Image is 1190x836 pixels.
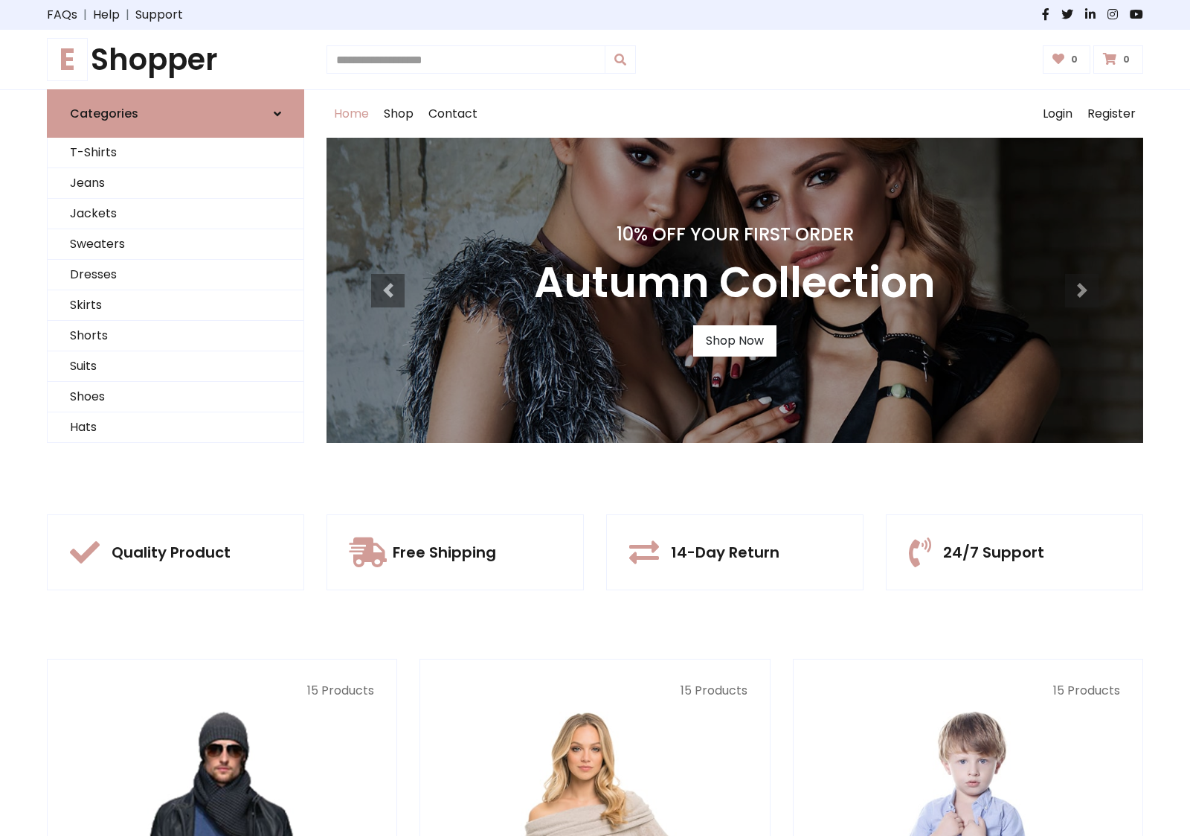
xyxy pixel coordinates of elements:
a: Help [93,6,120,24]
a: Skirts [48,290,303,321]
h3: Autumn Collection [534,258,936,307]
a: Shoes [48,382,303,412]
p: 15 Products [816,682,1120,700]
a: Login [1035,90,1080,138]
span: E [47,38,88,81]
h6: Categories [70,106,138,121]
h5: Free Shipping [393,543,496,561]
a: T-Shirts [48,138,303,168]
a: Shop Now [693,325,776,357]
a: 0 [1043,45,1091,74]
a: Hats [48,412,303,443]
a: Shop [376,90,421,138]
a: Contact [421,90,485,138]
h1: Shopper [47,42,304,77]
h5: 24/7 Support [943,543,1044,561]
span: 0 [1067,53,1081,66]
span: | [120,6,135,24]
a: Jeans [48,168,303,199]
h5: 14-Day Return [671,543,779,561]
a: EShopper [47,42,304,77]
p: 15 Products [443,682,747,700]
a: Shorts [48,321,303,351]
a: Sweaters [48,229,303,260]
a: Support [135,6,183,24]
h5: Quality Product [112,543,231,561]
p: 15 Products [70,682,374,700]
a: Suits [48,351,303,382]
span: | [77,6,93,24]
a: Home [327,90,376,138]
a: Jackets [48,199,303,229]
a: FAQs [47,6,77,24]
span: 0 [1119,53,1133,66]
h4: 10% Off Your First Order [534,224,936,246]
a: 0 [1093,45,1143,74]
a: Dresses [48,260,303,290]
a: Register [1080,90,1143,138]
a: Categories [47,89,304,138]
